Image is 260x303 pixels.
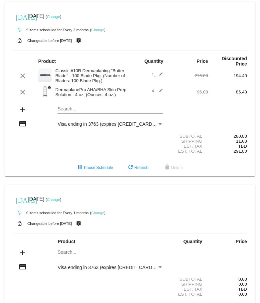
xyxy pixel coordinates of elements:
[16,219,24,228] mat-icon: lock_open
[208,73,247,78] div: 194.40
[155,88,163,96] mat-icon: edit
[16,36,24,45] mat-icon: lock_open
[16,196,24,204] mat-icon: [DATE]
[19,88,27,96] mat-icon: clear
[19,249,27,257] mat-icon: add
[155,72,163,80] mat-icon: edit
[90,211,106,215] small: ( )
[183,239,202,244] strong: Quantity
[169,139,208,144] div: Shipping
[121,162,154,174] button: Refresh
[58,250,163,255] input: Search...
[127,165,148,170] span: Refresh
[38,85,52,98] img: Cart-Images-24.png
[76,165,113,170] span: Pause Schedule
[222,56,247,67] strong: Discounted Price
[52,87,130,97] div: DermaplanePro AHA/BHA Skin Prep Solution - 4 oz. (Ounces: 4 oz.)
[19,72,27,80] mat-icon: clear
[46,198,61,202] small: ( )
[71,162,118,174] button: Pause Schedule
[90,28,106,32] small: ( )
[238,282,247,287] span: 0.00
[234,149,247,154] span: 291.80
[169,134,208,139] div: Subtotal
[163,164,171,172] mat-icon: delete
[144,59,163,64] strong: Quantity
[13,211,89,215] small: 0 items scheduled for Every 1 months
[16,13,24,21] mat-icon: [DATE]
[169,287,208,292] div: Est. Tax
[197,59,208,64] strong: Price
[19,120,27,128] mat-icon: credit_card
[75,219,83,228] mat-icon: live_help
[238,287,247,292] span: TBD
[19,106,27,114] mat-icon: add
[169,89,208,94] div: 96.00
[19,263,27,271] mat-icon: credit_card
[169,292,208,297] div: Est. Total
[236,239,247,244] strong: Price
[58,121,169,127] span: Visa ending in 3763 (expires [CREDIT_CARD_DATA])
[58,239,75,244] strong: Product
[169,144,208,149] div: Est. Tax
[238,292,247,297] span: 0.00
[91,211,104,215] a: Change
[169,277,208,282] div: Subtotal
[76,164,84,172] mat-icon: pause
[38,59,56,64] strong: Product
[16,26,24,34] mat-icon: autorenew
[208,134,247,139] div: 280.80
[58,265,169,270] span: Visa ending in 3763 (expires [CREDIT_CARD_DATA])
[58,265,163,270] mat-select: Payment Method
[151,88,163,93] span: 4
[75,36,83,45] mat-icon: live_help
[158,162,188,174] button: Delete
[47,15,60,19] a: Change
[169,73,208,78] div: 216.00
[27,39,72,43] small: Changeable before [DATE]
[238,144,247,149] span: TBD
[127,164,134,172] mat-icon: refresh
[169,282,208,287] div: Shipping
[58,106,163,112] input: Search...
[236,139,247,144] span: 11.00
[163,165,183,170] span: Delete
[16,209,24,217] mat-icon: autorenew
[91,28,104,32] a: Change
[13,28,89,32] small: 5 items scheduled for Every 3 months
[27,222,72,226] small: Changeable before [DATE]
[46,15,61,19] small: ( )
[52,68,130,83] div: Classic #10R Dermaplaning "Butter Blade" - 100 Blade Pkg. (Number of Blades: 100 Blade Pkg.)
[58,121,163,127] mat-select: Payment Method
[38,69,52,82] img: dermaplanepro-10r-dermaplaning-blade-up-close.png
[151,72,163,77] span: 1
[208,277,247,282] div: 0.00
[169,149,208,154] div: Est. Total
[47,198,60,202] a: Change
[208,89,247,94] div: 86.40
